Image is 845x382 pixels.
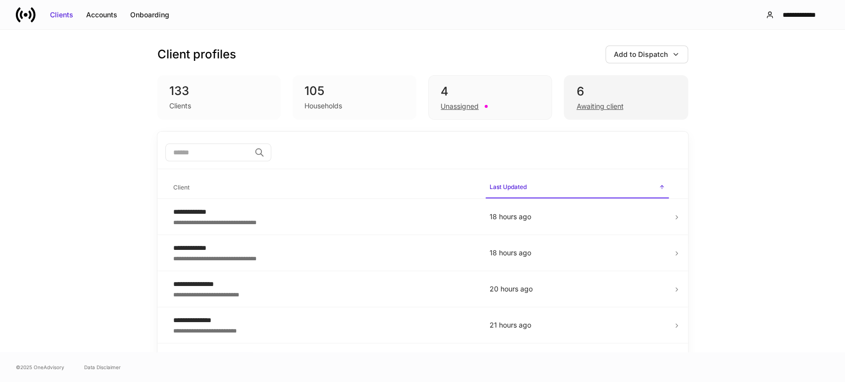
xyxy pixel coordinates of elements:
div: Clients [50,10,73,20]
div: 4 [441,84,540,99]
div: 6 [576,84,675,99]
div: Households [304,101,342,111]
button: Clients [44,7,80,23]
h6: Client [173,183,190,192]
div: 133 [169,83,269,99]
span: Client [169,178,478,198]
div: Unassigned [441,101,479,111]
div: Accounts [86,10,117,20]
button: Accounts [80,7,124,23]
p: 20 hours ago [490,284,665,294]
span: © 2025 OneAdvisory [16,363,64,371]
span: Last Updated [486,177,669,198]
h6: Last Updated [490,182,527,191]
p: 18 hours ago [490,212,665,222]
a: Data Disclaimer [84,363,121,371]
div: 4Unassigned [428,75,552,120]
div: Awaiting client [576,101,623,111]
div: 6Awaiting client [564,75,688,120]
button: Onboarding [124,7,176,23]
div: Add to Dispatch [614,49,668,59]
div: 105 [304,83,404,99]
p: 18 hours ago [490,248,665,258]
div: Clients [169,101,191,111]
h3: Client profiles [157,47,236,62]
button: Add to Dispatch [605,46,688,63]
div: Onboarding [130,10,169,20]
p: 21 hours ago [490,320,665,330]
